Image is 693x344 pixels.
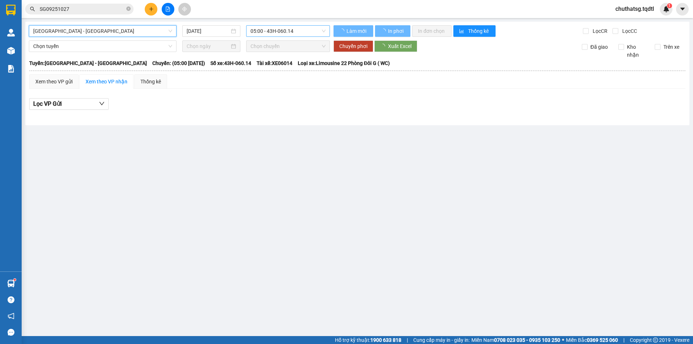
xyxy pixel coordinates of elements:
span: Số xe: 43H-060.14 [210,59,251,67]
span: down [99,101,105,106]
span: | [407,336,408,344]
button: aim [178,3,191,16]
img: logo-vxr [6,5,16,16]
span: notification [8,313,14,319]
span: Đã giao [588,43,611,51]
span: aim [182,6,187,12]
span: Sài Gòn - Quảng Trị [33,26,172,36]
b: Tuyến: [GEOGRAPHIC_DATA] - [GEOGRAPHIC_DATA] [29,60,147,66]
span: message [8,329,14,336]
span: ⚪️ [562,339,564,341]
span: plus [149,6,154,12]
strong: 0708 023 035 - 0935 103 250 [494,337,560,343]
span: chuthatsg.tqdtl [610,4,660,13]
input: Chọn ngày [187,42,230,50]
span: Tài xế: XE06014 [257,59,292,67]
strong: 1900 633 818 [370,337,401,343]
span: bar-chart [459,29,465,34]
span: caret-down [679,6,686,12]
img: warehouse-icon [7,29,15,36]
span: Chọn tuyến [33,41,172,52]
img: warehouse-icon [7,280,15,287]
span: | [623,336,624,344]
span: loading [339,29,345,34]
span: Làm mới [346,27,367,35]
span: close-circle [126,6,131,11]
img: warehouse-icon [7,47,15,55]
span: Cung cấp máy in - giấy in: [413,336,470,344]
button: plus [145,3,157,16]
button: Làm mới [334,25,373,37]
input: Tìm tên, số ĐT hoặc mã đơn [40,5,125,13]
span: close-circle [126,6,131,13]
span: Chọn chuyến [250,41,326,52]
span: Lọc CR [590,27,609,35]
span: 1 [668,3,671,8]
span: search [30,6,35,12]
img: solution-icon [7,65,15,73]
button: file-add [162,3,174,16]
sup: 1 [667,3,672,8]
span: Lọc CC [619,27,638,35]
span: loading [381,29,387,34]
span: Loại xe: Limousine 22 Phòng Đôi G ( WC) [298,59,390,67]
button: In phơi [375,25,410,37]
span: Thống kê [468,27,490,35]
button: caret-down [676,3,689,16]
div: Xem theo VP gửi [35,78,73,86]
span: Miền Nam [471,336,560,344]
span: copyright [653,338,658,343]
sup: 1 [14,279,16,281]
span: Chuyến: (05:00 [DATE]) [152,59,205,67]
div: Xem theo VP nhận [86,78,127,86]
button: Lọc VP Gửi [29,98,109,110]
div: Thống kê [140,78,161,86]
span: In phơi [388,27,405,35]
span: Trên xe [661,43,682,51]
button: In đơn chọn [412,25,452,37]
span: Kho nhận [624,43,649,59]
span: Miền Bắc [566,336,618,344]
button: Chuyển phơi [334,40,373,52]
span: Lọc VP Gửi [33,99,62,108]
button: Xuất Excel [374,40,417,52]
span: question-circle [8,296,14,303]
span: Hỗ trợ kỹ thuật: [335,336,401,344]
span: 05:00 - 43H-060.14 [250,26,326,36]
button: bar-chartThống kê [453,25,496,37]
img: icon-new-feature [663,6,670,12]
span: file-add [165,6,170,12]
input: 14/10/2025 [187,27,230,35]
strong: 0369 525 060 [587,337,618,343]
